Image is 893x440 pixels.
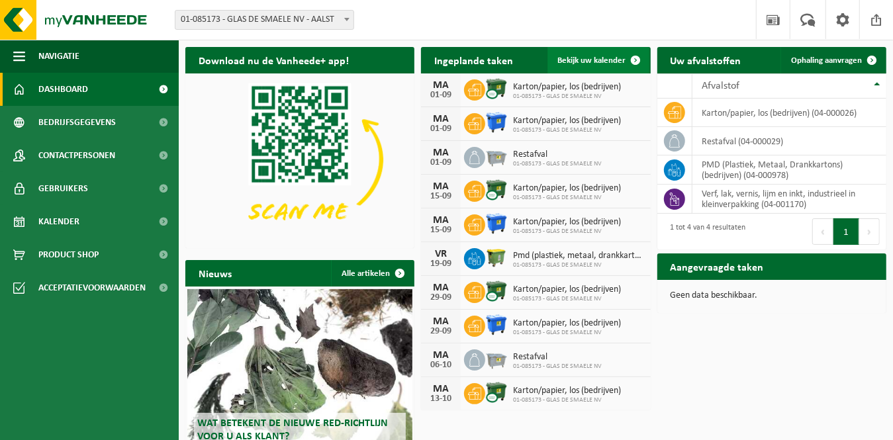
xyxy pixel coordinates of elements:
span: Karton/papier, los (bedrijven) [513,285,621,295]
span: Acceptatievoorwaarden [38,271,146,304]
h2: Aangevraagde taken [657,253,777,279]
span: 01-085173 - GLAS DE SMAELE NV [513,261,643,269]
div: MA [428,316,454,327]
img: WB-2500-GAL-GY-01 [485,145,508,167]
span: Afvalstof [702,81,740,91]
span: Karton/papier, los (bedrijven) [513,318,621,329]
div: 06-10 [428,361,454,370]
span: 01-085173 - GLAS DE SMAELE NV - AALST [175,10,354,30]
span: Restafval [513,150,602,160]
button: Next [859,218,880,245]
div: 19-09 [428,259,454,269]
div: 15-09 [428,226,454,235]
img: WB-2500-GAL-GY-01 [485,347,508,370]
div: MA [428,114,454,124]
h2: Uw afvalstoffen [657,47,755,73]
a: Bekijk uw kalender [547,47,649,73]
td: karton/papier, los (bedrijven) (04-000026) [692,99,886,127]
div: 13-10 [428,394,454,404]
span: 01-085173 - GLAS DE SMAELE NV [513,295,621,303]
div: MA [428,80,454,91]
span: 01-085173 - GLAS DE SMAELE NV - AALST [175,11,353,29]
span: Product Shop [38,238,99,271]
a: Alle artikelen [331,260,413,286]
span: 01-085173 - GLAS DE SMAELE NV [513,160,602,168]
span: 01-085173 - GLAS DE SMAELE NV [513,396,621,404]
div: 1 tot 4 van 4 resultaten [664,217,746,246]
div: MA [428,350,454,361]
div: MA [428,148,454,158]
h2: Nieuws [185,260,245,286]
div: 01-09 [428,158,454,167]
div: MA [428,384,454,394]
td: verf, lak, vernis, lijm en inkt, industrieel in kleinverpakking (04-001170) [692,185,886,214]
td: PMD (Plastiek, Metaal, Drankkartons) (bedrijven) (04-000978) [692,155,886,185]
div: 29-09 [428,293,454,302]
span: Dashboard [38,73,88,106]
span: 01-085173 - GLAS DE SMAELE NV [513,126,621,134]
td: restafval (04-000029) [692,127,886,155]
div: 15-09 [428,192,454,201]
span: Karton/papier, los (bedrijven) [513,82,621,93]
div: VR [428,249,454,259]
span: Pmd (plastiek, metaal, drankkartons) (bedrijven) [513,251,643,261]
button: 1 [833,218,859,245]
span: 01-085173 - GLAS DE SMAELE NV [513,194,621,202]
span: Restafval [513,352,602,363]
span: Karton/papier, los (bedrijven) [513,386,621,396]
span: Kalender [38,205,79,238]
div: MA [428,215,454,226]
img: WB-1100-HPE-BE-01 [485,212,508,235]
img: WB-1100-CU [485,179,508,201]
span: Bekijk uw kalender [558,56,626,65]
span: Contactpersonen [38,139,115,172]
span: Karton/papier, los (bedrijven) [513,217,621,228]
span: Karton/papier, los (bedrijven) [513,183,621,194]
p: Geen data beschikbaar. [671,291,873,300]
div: 01-09 [428,91,454,100]
img: Download de VHEPlus App [185,73,414,245]
span: 01-085173 - GLAS DE SMAELE NV [513,228,621,236]
button: Previous [812,218,833,245]
img: WB-1100-CU [485,77,508,100]
span: 01-085173 - GLAS DE SMAELE NV [513,93,621,101]
span: Gebruikers [38,172,88,205]
span: Navigatie [38,40,79,73]
img: WB-1100-CU [485,280,508,302]
h2: Ingeplande taken [421,47,526,73]
h2: Download nu de Vanheede+ app! [185,47,362,73]
span: 01-085173 - GLAS DE SMAELE NV [513,329,621,337]
img: WB-1100-HPE-BE-01 [485,314,508,336]
div: 29-09 [428,327,454,336]
div: MA [428,283,454,293]
span: Karton/papier, los (bedrijven) [513,116,621,126]
img: WB-1100-CU [485,381,508,404]
div: 01-09 [428,124,454,134]
div: MA [428,181,454,192]
img: WB-1100-HPE-GN-50 [485,246,508,269]
span: Ophaling aanvragen [791,56,862,65]
a: Ophaling aanvragen [780,47,885,73]
span: Bedrijfsgegevens [38,106,116,139]
img: WB-1100-HPE-BE-01 [485,111,508,134]
span: 01-085173 - GLAS DE SMAELE NV [513,363,602,371]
